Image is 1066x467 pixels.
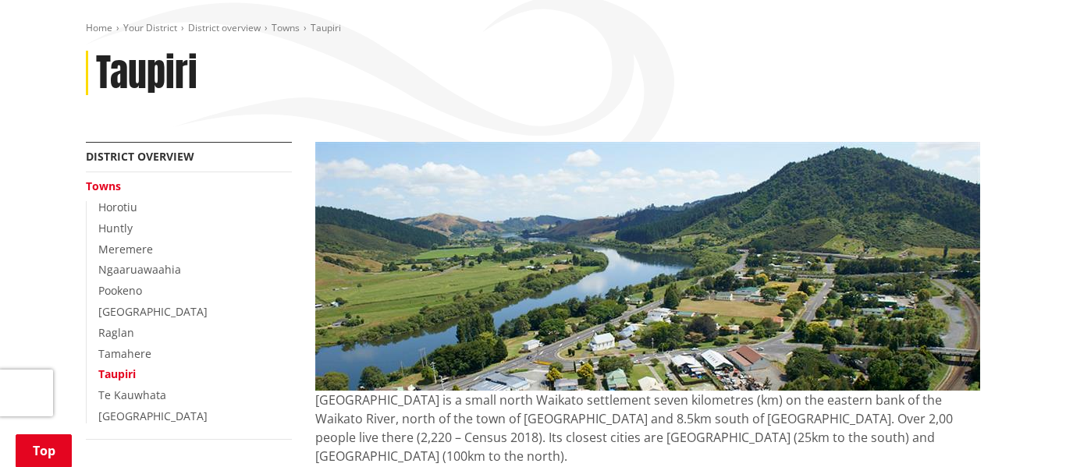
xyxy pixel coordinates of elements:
a: [GEOGRAPHIC_DATA] [98,409,208,423]
a: Raglan [98,325,134,340]
a: Top [16,434,72,467]
iframe: Messenger Launcher [994,402,1050,458]
a: Tamahere [98,346,151,361]
span: Taupiri [311,21,341,34]
a: Huntly [98,221,133,235]
a: Towns [272,21,300,34]
a: [GEOGRAPHIC_DATA] [98,304,208,319]
a: District overview [86,149,194,164]
a: Towns [86,179,121,193]
a: Taupiri [98,366,136,381]
a: Pookeno [98,283,142,298]
a: Horotiu [98,200,137,214]
a: Ngaaruawaahia [98,262,181,277]
a: Te Kauwhata [98,387,166,402]
a: District overview [188,21,261,34]
a: Meremere [98,242,153,256]
img: Taupiri mountain [315,142,980,391]
nav: breadcrumb [86,22,980,35]
a: Home [86,21,112,34]
h1: Taupiri [96,51,197,96]
a: Your District [123,21,177,34]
